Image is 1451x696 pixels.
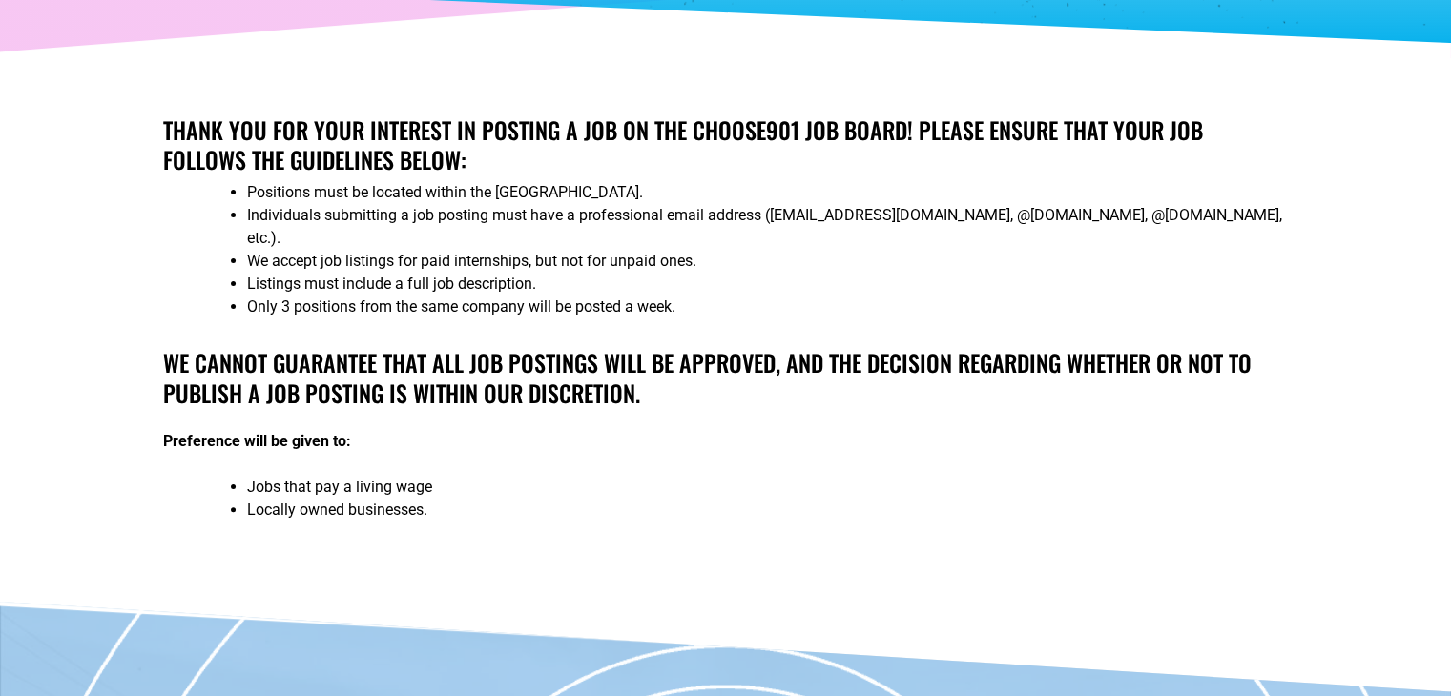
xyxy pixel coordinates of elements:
[163,348,1289,407] h2: We cannot guarantee that all job postings will be approved, and the decision regarding whether or...
[247,181,1289,204] li: Positions must be located within the [GEOGRAPHIC_DATA].
[163,115,1289,174] h2: Thank you for your interest in posting a job on the Choose901 job board! Please ensure that your ...
[247,252,696,270] span: We accept job listings for paid internships, but not for unpaid ones.
[163,432,351,450] strong: Preference will be given to:
[247,501,427,519] span: Locally owned businesses.
[247,204,1289,250] li: Individuals submitting a job posting must have a professional email address ([EMAIL_ADDRESS][DOMA...
[247,478,432,496] span: Jobs that pay a living wage
[247,273,1289,296] li: Listings must include a full job description.
[247,296,1289,318] li: Only 3 positions from the same company will be posted a week.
